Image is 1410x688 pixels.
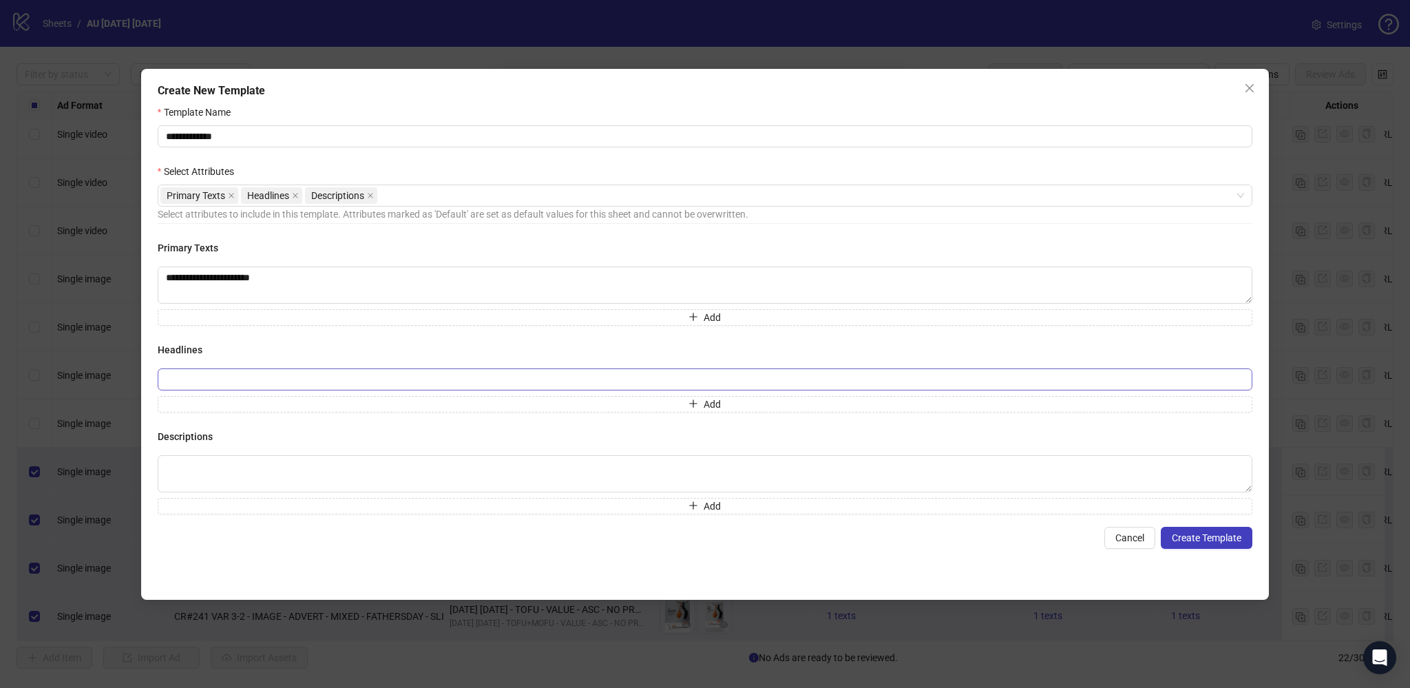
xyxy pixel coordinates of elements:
button: Close [1239,77,1261,99]
h4: Primary Texts [158,240,1252,256]
span: close [1244,83,1255,94]
span: Descriptions [305,187,377,204]
span: Headlines [247,188,289,203]
div: Open Intercom Messenger [1363,641,1396,674]
button: Create Template [1161,527,1252,549]
span: plus [688,399,698,408]
div: Create New Template [158,83,1252,99]
span: Primary Texts [160,187,238,204]
span: Cancel [1115,532,1144,543]
span: Descriptions [311,188,364,203]
span: close [292,192,299,199]
span: Create Template [1172,532,1241,543]
input: Template Name [158,125,1252,147]
button: Add [158,309,1252,326]
span: Add [704,501,721,512]
h4: Headlines [158,342,1252,357]
button: Add [158,498,1252,514]
span: plus [688,312,698,322]
span: Add [704,399,721,410]
label: Template Name [158,105,240,120]
span: Headlines [241,187,302,204]
span: Primary Texts [167,188,225,203]
button: Cancel [1104,527,1155,549]
span: close [228,192,235,199]
span: plus [688,501,698,510]
div: Select attributes to include in this template. Attributes marked as 'Default' are set as default ... [158,207,1252,222]
span: close [367,192,374,199]
span: Add [704,312,721,323]
button: Add [158,396,1252,413]
label: Select Attributes [158,164,243,179]
h4: Descriptions [158,429,1252,444]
